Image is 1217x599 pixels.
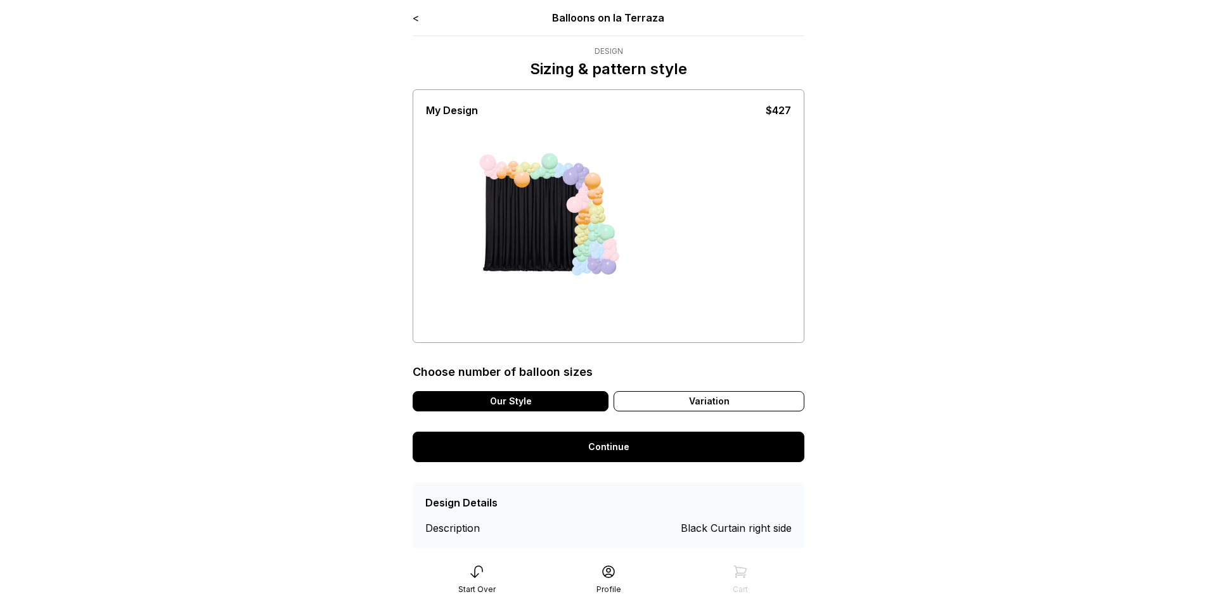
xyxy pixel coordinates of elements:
div: $427 [766,103,791,118]
div: Design Details [425,495,498,510]
div: Choose number of balloon sizes [413,363,593,381]
div: Our Style [413,391,608,411]
div: Design [530,46,687,56]
div: Balloons on la Terraza [491,10,726,25]
div: Black Curtain right side [681,520,792,536]
p: Sizing & pattern style [530,59,687,79]
a: < [413,11,419,24]
div: Start Over [458,584,496,595]
div: Description [425,520,517,536]
div: Cart [733,584,748,595]
div: My Design [426,103,478,118]
div: Variation [614,391,804,411]
div: Profile [596,584,621,595]
a: Continue [413,432,804,462]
